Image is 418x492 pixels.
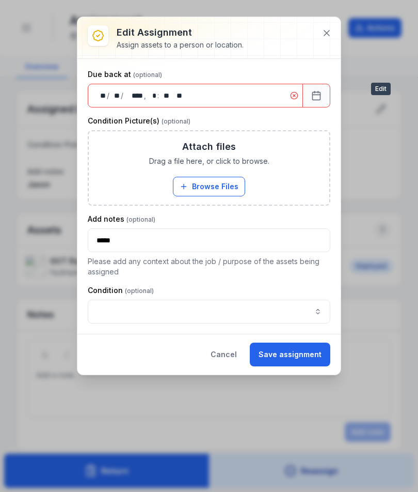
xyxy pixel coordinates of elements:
div: / [107,90,110,101]
div: minute, [160,90,170,101]
div: month, [110,90,121,101]
div: Assign assets to a person or location. [117,40,244,50]
div: : [157,90,160,101]
div: day, [97,90,107,101]
label: Condition [88,285,154,296]
button: Cancel [202,343,246,366]
button: Browse Files [173,177,245,196]
div: hour, [147,90,157,101]
div: am/pm, [171,90,183,101]
h3: Edit assignment [117,25,244,40]
span: Drag a file here, or click to browse. [149,156,269,166]
div: year, [124,90,144,101]
p: Please add any context about the job / purpose of the assets being assigned [88,256,330,277]
label: Due back at [88,69,162,80]
span: Edit [371,83,391,95]
h3: Attach files [182,140,236,154]
button: Save assignment [250,343,330,366]
button: Calendar [302,84,330,107]
label: Condition Picture(s) [88,116,190,126]
div: / [121,90,124,101]
label: Add notes [88,214,155,224]
div: , [144,90,147,101]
